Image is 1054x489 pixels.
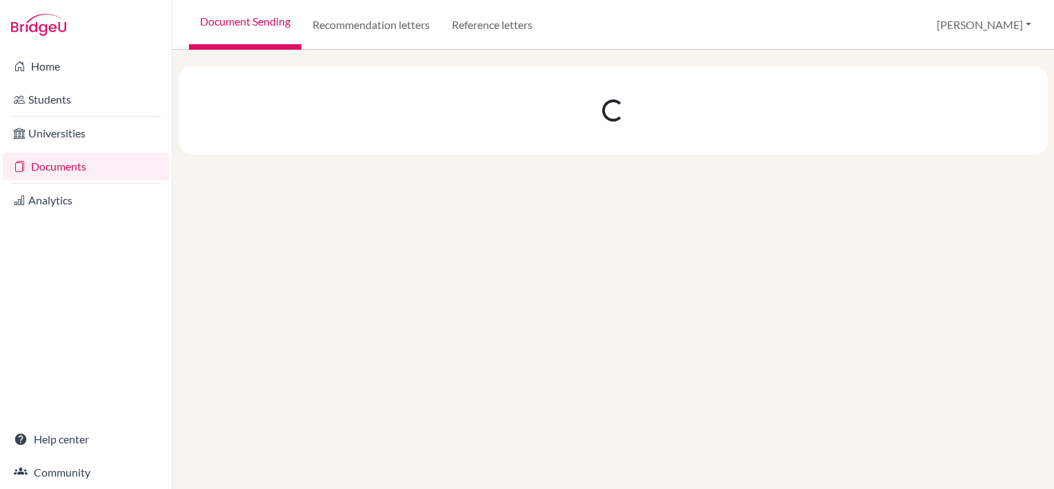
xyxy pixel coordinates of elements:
[3,119,169,147] a: Universities
[11,14,66,36] img: Bridge-U
[3,153,169,180] a: Documents
[3,425,169,453] a: Help center
[931,12,1037,38] button: [PERSON_NAME]
[3,459,169,486] a: Community
[3,52,169,80] a: Home
[3,186,169,214] a: Analytics
[3,86,169,113] a: Students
